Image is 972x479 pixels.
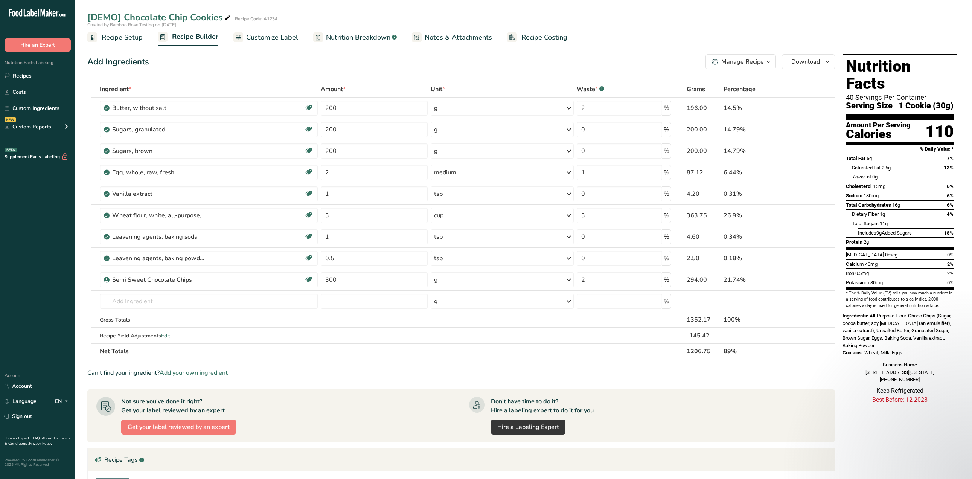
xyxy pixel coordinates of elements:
[947,270,954,276] span: 2%
[434,211,443,220] div: cup
[687,331,721,340] div: -145.42
[885,252,897,258] span: 0mcg
[872,396,928,403] span: Best Before: 12-2028
[100,332,318,340] div: Recipe Yield Adjustments
[55,397,71,406] div: EN
[852,174,864,180] i: Trans
[5,38,71,52] button: Hire an Expert
[846,156,865,161] span: Total Fat
[687,254,721,263] div: 2.50
[687,275,721,284] div: 294.00
[100,85,131,94] span: Ingredient
[434,275,438,284] div: g
[434,104,438,113] div: g
[946,453,964,471] iframe: Intercom live chat
[687,232,721,241] div: 4.60
[873,183,885,189] span: 15mg
[326,32,390,43] span: Nutrition Breakdown
[434,232,443,241] div: tsp
[846,261,864,267] span: Calcium
[112,104,206,113] div: Butter, without salt
[846,239,862,245] span: Protein
[791,57,820,66] span: Download
[158,28,218,46] a: Recipe Builder
[724,275,794,284] div: 21.74%
[843,386,957,395] p: Keep Refrigerated
[880,211,885,217] span: 1g
[724,146,794,156] div: 14.79%
[121,420,236,435] button: Get your label reviewed by an expert
[687,211,721,220] div: 363.75
[434,297,438,306] div: g
[882,165,891,171] span: 2.5g
[724,85,756,94] span: Percentage
[846,193,862,198] span: Sodium
[100,316,318,324] div: Gross Totals
[846,129,911,140] div: Calories
[864,193,879,198] span: 130mg
[782,54,835,69] button: Download
[5,395,37,408] a: Language
[112,275,206,284] div: Semi Sweet Chocolate Chips
[431,85,445,94] span: Unit
[577,85,604,94] div: Waste
[29,441,52,446] a: Privacy Policy
[5,436,31,441] a: Hire an Expert .
[313,29,397,46] a: Nutrition Breakdown
[112,254,206,263] div: Leavening agents, baking powder, low-sodium
[685,343,722,359] th: 1206.75
[33,436,42,441] a: FAQ .
[846,290,954,309] section: * The % Daily Value (DV) tells you how much a nutrient in a serving of food contributes to a dail...
[947,193,954,198] span: 6%
[724,104,794,113] div: 14.5%
[865,261,878,267] span: 40mg
[102,32,143,43] span: Recipe Setup
[112,168,206,177] div: Egg, whole, raw, fresh
[846,202,891,208] span: Total Carbohydrates
[846,183,872,189] span: Cholesterol
[944,230,954,236] span: 18%
[112,125,206,134] div: Sugars, granulated
[876,230,882,236] span: 9g
[722,343,795,359] th: 89%
[846,252,884,258] span: [MEDICAL_DATA]
[843,350,863,355] span: Contains:
[412,29,492,46] a: Notes & Attachments
[721,57,764,66] div: Manage Recipe
[161,332,170,339] span: Edit
[843,313,951,348] span: All-Purpose Flour, Choco Chips (Sugar, cocoa butter, soy [MEDICAL_DATA] (an emulsifier), vanilla ...
[687,125,721,134] div: 200.00
[5,123,51,131] div: Custom Reports
[491,397,594,415] div: Don't have time to do it? Hire a labeling expert to do it for you
[88,448,835,471] div: Recipe Tags
[724,189,794,198] div: 0.31%
[112,189,206,198] div: Vanilla extract
[852,174,871,180] span: Fat
[100,294,318,309] input: Add Ingredient
[846,101,893,111] span: Serving Size
[87,56,149,68] div: Add Ingredients
[852,165,881,171] span: Saturated Fat
[724,232,794,241] div: 0.34%
[121,397,225,415] div: Not sure you've done it right? Get your label reviewed by an expert
[724,211,794,220] div: 26.9%
[947,252,954,258] span: 0%
[947,280,954,285] span: 0%
[855,270,869,276] span: 0.5mg
[434,254,443,263] div: tsp
[687,315,721,324] div: 1352.17
[112,232,206,241] div: Leavening agents, baking soda
[687,146,721,156] div: 200.00
[246,32,298,43] span: Customize Label
[434,146,438,156] div: g
[434,168,456,177] div: medium
[687,85,705,94] span: Grams
[112,211,206,220] div: Wheat flour, white, all-purpose, self-rising, enriched
[425,32,492,43] span: Notes & Attachments
[98,343,686,359] th: Net Totals
[5,117,16,122] div: NEW
[892,202,900,208] span: 16g
[852,211,879,217] span: Dietary Fiber
[235,15,277,22] div: Recipe Code: A1234
[846,122,911,129] div: Amount Per Serving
